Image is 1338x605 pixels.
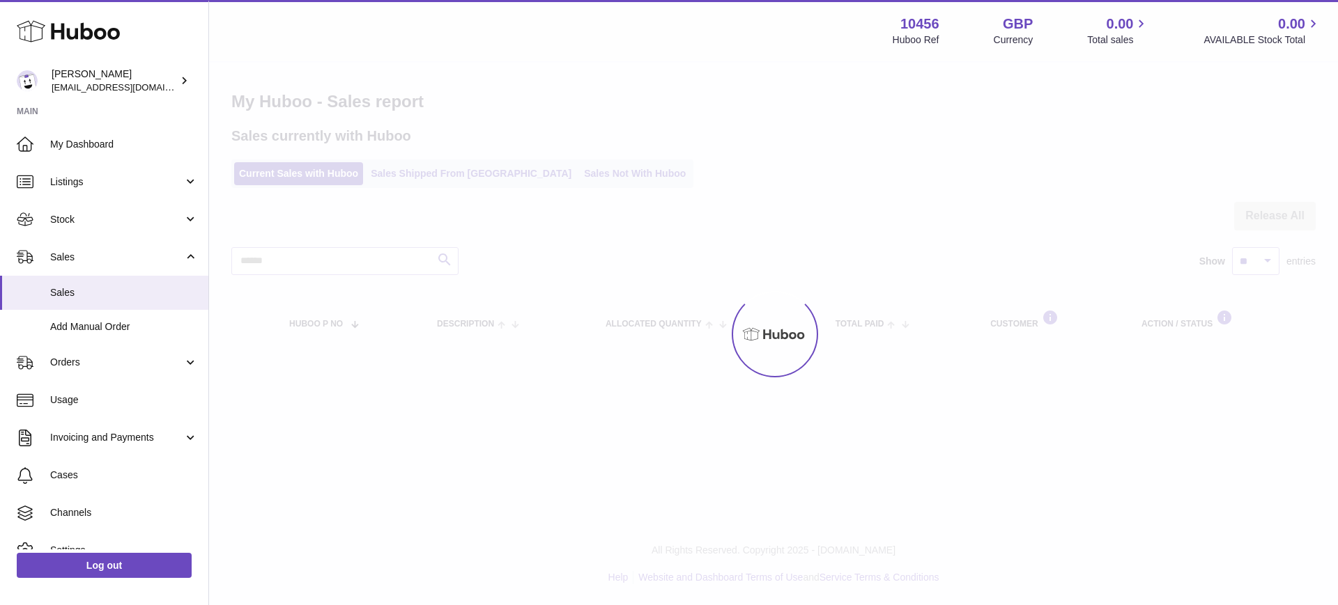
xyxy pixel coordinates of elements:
span: My Dashboard [50,138,198,151]
span: 0.00 [1107,15,1134,33]
span: Stock [50,213,183,226]
a: 0.00 Total sales [1087,15,1149,47]
img: internalAdmin-10456@internal.huboo.com [17,70,38,91]
a: 0.00 AVAILABLE Stock Total [1204,15,1321,47]
div: [PERSON_NAME] [52,68,177,94]
span: Sales [50,286,198,299]
span: Cases [50,469,198,482]
span: Usage [50,393,198,407]
span: Add Manual Order [50,320,198,333]
span: 0.00 [1278,15,1305,33]
a: Log out [17,553,192,578]
span: AVAILABLE Stock Total [1204,33,1321,47]
div: Currency [994,33,1033,47]
span: [EMAIL_ADDRESS][DOMAIN_NAME] [52,81,205,93]
span: Sales [50,251,183,264]
strong: 10456 [900,15,939,33]
span: Orders [50,356,183,369]
span: Total sales [1087,33,1149,47]
div: Huboo Ref [893,33,939,47]
span: Listings [50,175,183,189]
strong: GBP [1003,15,1033,33]
span: Settings [50,544,198,557]
span: Invoicing and Payments [50,431,183,444]
span: Channels [50,506,198,519]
